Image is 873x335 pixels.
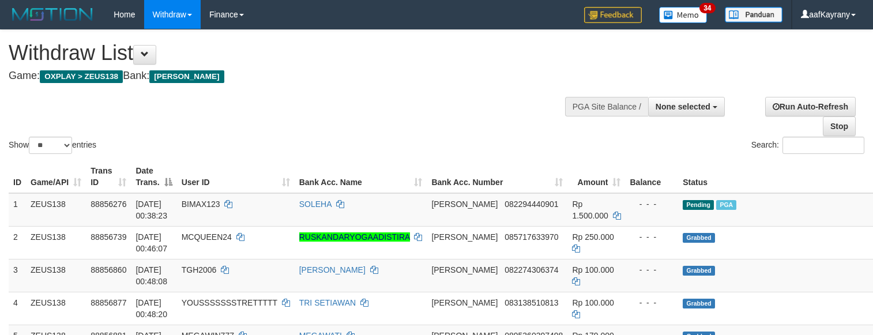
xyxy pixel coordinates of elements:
td: ZEUS138 [26,226,86,259]
span: Grabbed [683,233,715,243]
a: Run Auto-Refresh [765,97,856,116]
span: 88856739 [91,232,126,242]
span: [DATE] 00:48:20 [136,298,167,319]
span: TGH2006 [182,265,217,274]
span: BIMAX123 [182,200,220,209]
td: 1 [9,193,26,227]
th: Date Trans.: activate to sort column descending [131,160,176,193]
span: 88856877 [91,298,126,307]
div: PGA Site Balance / [565,97,648,116]
td: 2 [9,226,26,259]
label: Show entries [9,137,96,154]
span: [PERSON_NAME] [431,232,498,242]
input: Search: [782,137,864,154]
img: panduan.png [725,7,782,22]
span: YOUSSSSSSSTRETTTTT [182,298,277,307]
span: [DATE] 00:38:23 [136,200,167,220]
div: - - - [630,198,673,210]
td: 3 [9,259,26,292]
div: - - - [630,231,673,243]
span: [PERSON_NAME] [431,265,498,274]
div: - - - [630,264,673,276]
th: Trans ID: activate to sort column ascending [86,160,131,193]
td: ZEUS138 [26,259,86,292]
th: Amount: activate to sort column ascending [567,160,625,193]
span: Marked by aafkaynarin [716,200,736,210]
span: Copy 083138510813 to clipboard [505,298,558,307]
span: 88856860 [91,265,126,274]
td: ZEUS138 [26,193,86,227]
h1: Withdraw List [9,42,570,65]
button: None selected [648,97,725,116]
th: ID [9,160,26,193]
h4: Game: Bank: [9,70,570,82]
span: Copy 085717633970 to clipboard [505,232,558,242]
a: [PERSON_NAME] [299,265,366,274]
span: 34 [699,3,715,13]
span: Rp 100.000 [572,265,614,274]
img: MOTION_logo.png [9,6,96,23]
span: None selected [656,102,710,111]
span: Copy 082294440901 to clipboard [505,200,558,209]
span: Rp 100.000 [572,298,614,307]
span: [DATE] 00:48:08 [136,265,167,286]
th: Bank Acc. Name: activate to sort column ascending [295,160,427,193]
th: User ID: activate to sort column ascending [177,160,295,193]
span: [DATE] 00:46:07 [136,232,167,253]
a: RUSKANDARYOGAADISTIRA [299,232,410,242]
th: Balance [625,160,678,193]
span: Grabbed [683,266,715,276]
span: Rp 250.000 [572,232,614,242]
a: TRI SETIAWAN [299,298,356,307]
span: [PERSON_NAME] [149,70,224,83]
span: [PERSON_NAME] [431,298,498,307]
span: Grabbed [683,299,715,308]
span: Copy 082274306374 to clipboard [505,265,558,274]
select: Showentries [29,137,72,154]
span: MCQUEEN24 [182,232,232,242]
td: ZEUS138 [26,292,86,325]
span: 88856276 [91,200,126,209]
img: Feedback.jpg [584,7,642,23]
td: 4 [9,292,26,325]
span: Pending [683,200,714,210]
div: - - - [630,297,673,308]
th: Bank Acc. Number: activate to sort column ascending [427,160,567,193]
a: Stop [823,116,856,136]
label: Search: [751,137,864,154]
span: OXPLAY > ZEUS138 [40,70,123,83]
th: Game/API: activate to sort column ascending [26,160,86,193]
span: Rp 1.500.000 [572,200,608,220]
span: [PERSON_NAME] [431,200,498,209]
a: SOLEHA [299,200,332,209]
img: Button%20Memo.svg [659,7,708,23]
